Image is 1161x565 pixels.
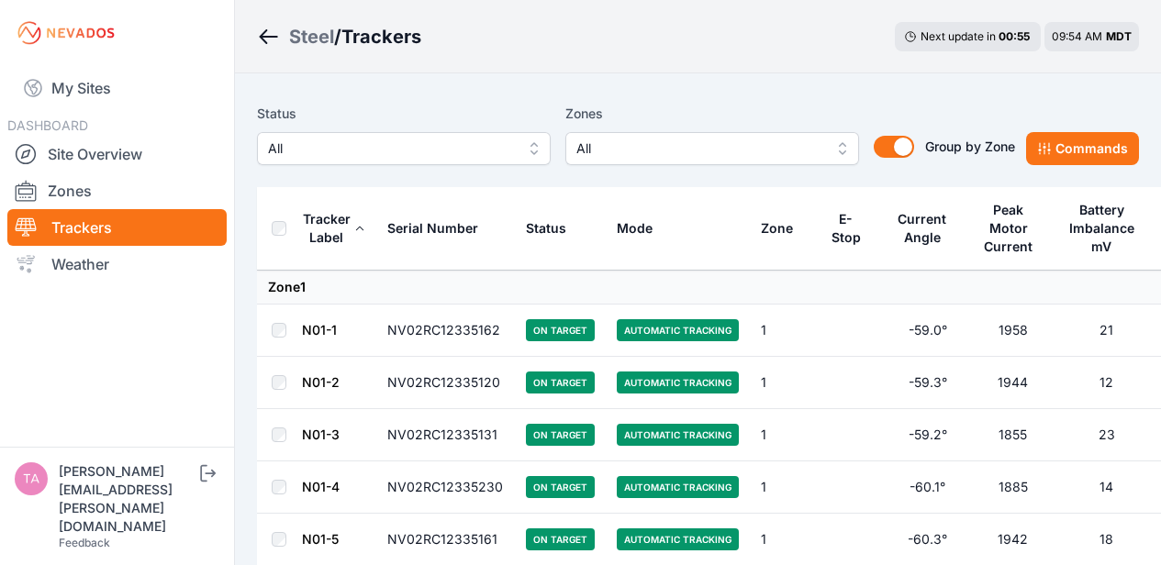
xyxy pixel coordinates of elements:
span: DASHBOARD [7,117,88,133]
button: Peak Motor Current [981,188,1044,269]
a: N01-2 [302,374,340,390]
h3: Trackers [341,24,421,50]
button: Current Angle [896,197,959,260]
button: Battery Imbalance mV [1066,188,1146,269]
span: / [334,24,341,50]
div: 00 : 55 [999,29,1032,44]
span: MDT [1106,29,1132,43]
a: N01-4 [302,479,340,494]
td: NV02RC12335162 [376,305,515,357]
td: -60.1° [885,461,970,514]
img: Nevados [15,18,117,48]
a: N01-3 [302,427,340,442]
td: NV02RC12335120 [376,357,515,409]
td: 1944 [970,357,1055,409]
td: 21 [1055,305,1157,357]
div: Mode [617,219,653,238]
span: On Target [526,371,595,393]
td: 14 [1055,461,1157,514]
td: -59.0° [885,305,970,357]
td: 1 [750,461,819,514]
td: NV02RC12335131 [376,409,515,461]
td: -59.3° [885,357,970,409]
div: [PERSON_NAME][EMAIL_ADDRESS][PERSON_NAME][DOMAIN_NAME] [59,462,196,536]
div: Battery Imbalance mV [1066,201,1137,256]
div: Zone [761,219,793,238]
span: All [576,138,822,160]
button: Mode [617,206,667,250]
a: Feedback [59,536,110,549]
span: Next update in [921,29,996,43]
td: 1 [750,409,819,461]
td: -59.2° [885,409,970,461]
button: Serial Number [387,206,493,250]
div: Tracker Label [302,210,351,247]
button: E-Stop [830,197,874,260]
a: Steel [289,24,334,50]
td: NV02RC12335230 [376,461,515,514]
td: 1 [750,357,819,409]
span: All [268,138,514,160]
span: Automatic Tracking [617,528,739,550]
img: tayton.sullivan@solvenergy.com [15,462,48,495]
label: Status [257,103,551,125]
span: On Target [526,424,595,446]
span: On Target [526,476,595,498]
span: Automatic Tracking [617,371,739,393]
div: Status [526,219,566,238]
nav: Breadcrumb [257,13,421,61]
label: Zones [565,103,859,125]
a: Trackers [7,209,227,246]
button: All [257,132,551,165]
td: 1 [750,305,819,357]
a: N01-5 [302,531,339,547]
span: On Target [526,319,595,341]
span: Automatic Tracking [617,319,739,341]
button: Tracker Label [302,197,365,260]
td: 23 [1055,409,1157,461]
div: Serial Number [387,219,478,238]
div: E-Stop [830,210,862,247]
button: Status [526,206,581,250]
a: Site Overview [7,136,227,172]
span: Automatic Tracking [617,424,739,446]
td: 1855 [970,409,1055,461]
span: Automatic Tracking [617,476,739,498]
td: 1958 [970,305,1055,357]
a: Weather [7,246,227,282]
button: All [565,132,859,165]
a: N01-1 [302,322,337,338]
div: Current Angle [896,210,949,247]
a: Zones [7,172,227,209]
td: 1885 [970,461,1055,514]
a: My Sites [7,66,227,110]
span: 09:54 AM [1052,29,1102,43]
button: Commands [1026,132,1139,165]
button: Zone [761,206,808,250]
div: Peak Motor Current [981,201,1036,256]
td: 12 [1055,357,1157,409]
span: Group by Zone [925,138,1015,154]
span: On Target [526,528,595,550]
